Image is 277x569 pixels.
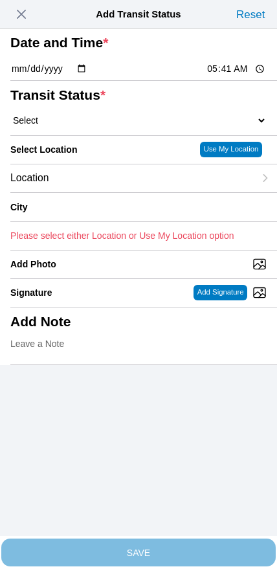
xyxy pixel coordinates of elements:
[10,314,261,329] ion-label: Add Note
[10,172,49,184] span: Location
[10,144,77,155] label: Select Location
[10,87,261,103] ion-label: Transit Status
[10,35,261,50] ion-label: Date and Time
[194,285,247,300] ion-button: Add Signature
[233,4,268,25] ion-button: Reset
[10,287,52,298] label: Signature
[200,142,262,157] ion-button: Use My Location
[10,202,148,212] ion-label: City
[10,230,234,241] ion-text: Please select either Location or Use My Location option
